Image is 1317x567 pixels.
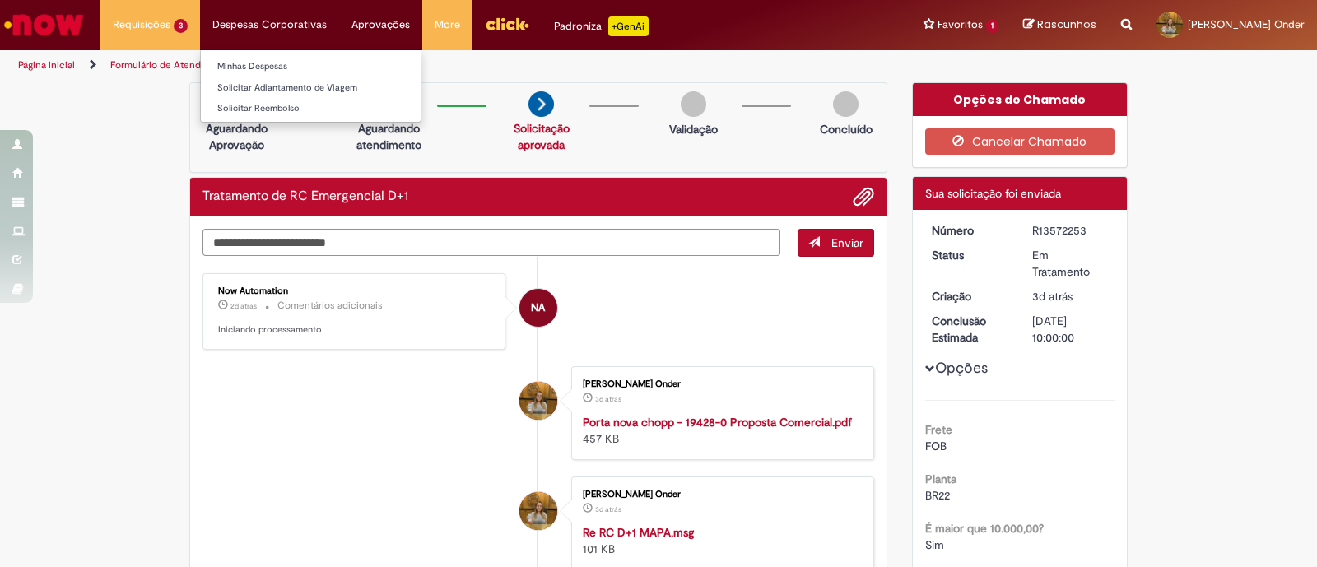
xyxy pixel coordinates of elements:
div: 457 KB [583,414,857,447]
span: Favoritos [938,16,983,33]
img: img-circle-grey.png [681,91,706,117]
b: É maior que 10.000,00? [925,521,1044,536]
dt: Conclusão Estimada [919,313,1021,346]
div: 26/09/2025 18:45:03 [1032,288,1109,304]
small: Comentários adicionais [277,299,383,313]
span: Enviar [831,235,863,250]
dt: Criação [919,288,1021,304]
a: Minhas Despesas [201,58,421,76]
div: 101 KB [583,524,857,557]
span: NA [531,288,545,328]
a: Re RC D+1 MAPA.msg [583,525,694,540]
a: Rascunhos [1023,17,1096,33]
p: Aguardando atendimento [349,120,429,153]
p: Concluído [820,121,873,137]
div: R13572253 [1032,222,1109,239]
span: 3d atrás [595,504,621,514]
img: click_logo_yellow_360x200.png [485,12,529,36]
h2: Tratamento de RC Emergencial D+1 Histórico de tíquete [202,189,408,204]
time: 26/09/2025 18:45:03 [1032,289,1073,304]
div: Vanessa Dall Onder [519,492,557,530]
div: Now Automation [519,289,557,327]
span: FOB [925,439,947,453]
dt: Status [919,247,1021,263]
b: Frete [925,422,952,437]
b: Planta [925,472,956,486]
span: 1 [986,19,998,33]
a: Formulário de Atendimento [110,58,232,72]
span: 2d atrás [230,301,257,311]
span: Sim [925,537,944,552]
time: 27/09/2025 09:01:28 [230,301,257,311]
textarea: Digite sua mensagem aqui... [202,229,780,257]
p: Iniciando processamento [218,323,492,337]
button: Enviar [798,229,874,257]
img: arrow-next.png [528,91,554,117]
time: 26/09/2025 18:44:38 [595,394,621,404]
button: Cancelar Chamado [925,128,1115,155]
div: Vanessa Dall Onder [519,382,557,420]
img: img-circle-grey.png [833,91,859,117]
p: Validação [669,121,718,137]
ul: Despesas Corporativas [200,49,421,123]
span: 3d atrás [1032,289,1073,304]
span: Rascunhos [1037,16,1096,32]
span: Requisições [113,16,170,33]
span: 3 [174,19,188,33]
div: [PERSON_NAME] Onder [583,490,857,500]
div: Now Automation [218,286,492,296]
button: Adicionar anexos [853,186,874,207]
ul: Trilhas de página [12,50,866,81]
span: More [435,16,460,33]
span: 3d atrás [595,394,621,404]
div: [PERSON_NAME] Onder [583,379,857,389]
time: 26/09/2025 18:44:12 [595,504,621,514]
div: Em Tratamento [1032,247,1109,280]
img: ServiceNow [2,8,86,41]
div: Opções do Chamado [913,83,1128,116]
p: +GenAi [608,16,649,36]
p: Aguardando Aprovação [197,120,277,153]
a: Página inicial [18,58,75,72]
span: BR22 [925,488,950,503]
span: [PERSON_NAME] Onder [1188,17,1305,31]
span: Sua solicitação foi enviada [925,186,1061,201]
dt: Número [919,222,1021,239]
a: Porta nova chopp - 19428-0 Proposta Comercial.pdf [583,415,852,430]
span: Aprovações [351,16,410,33]
a: Solicitar Reembolso [201,100,421,118]
span: Despesas Corporativas [212,16,327,33]
a: Solicitar Adiantamento de Viagem [201,79,421,97]
a: Solicitação aprovada [514,121,570,152]
div: Padroniza [554,16,649,36]
div: [DATE] 10:00:00 [1032,313,1109,346]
